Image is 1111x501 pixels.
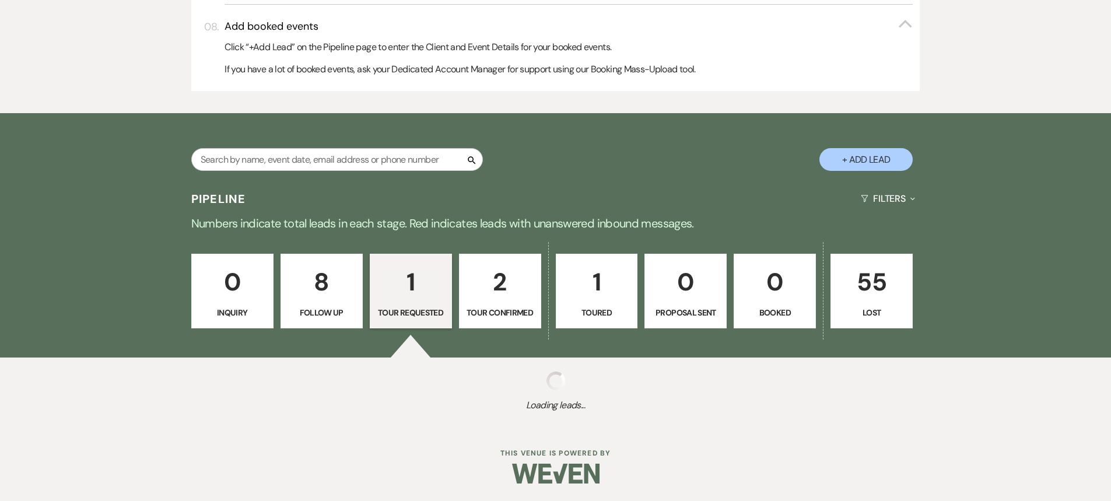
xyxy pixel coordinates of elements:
[199,262,266,302] p: 0
[225,62,913,77] p: If you have a lot of booked events, ask your Dedicated Account Manager for support using our Book...
[556,254,638,328] a: 1Toured
[838,262,905,302] p: 55
[370,254,452,328] a: 1Tour Requested
[644,254,727,328] a: 0Proposal Sent
[512,453,600,494] img: Weven Logo
[281,254,363,328] a: 8Follow Up
[191,191,246,207] h3: Pipeline
[819,148,913,171] button: + Add Lead
[225,19,318,34] h3: Add booked events
[459,254,541,328] a: 2Tour Confirmed
[136,214,976,233] p: Numbers indicate total leads in each stage. Red indicates leads with unanswered inbound messages.
[191,148,483,171] input: Search by name, event date, email address or phone number
[856,183,920,214] button: Filters
[652,262,719,302] p: 0
[838,306,905,319] p: Lost
[225,40,913,55] p: Click “+Add Lead” on the Pipeline page to enter the Client and Event Details for your booked events.
[55,398,1056,412] span: Loading leads...
[546,372,565,390] img: loading spinner
[563,262,630,302] p: 1
[377,262,444,302] p: 1
[467,306,534,319] p: Tour Confirmed
[377,306,444,319] p: Tour Requested
[741,306,808,319] p: Booked
[199,306,266,319] p: Inquiry
[288,306,355,319] p: Follow Up
[830,254,913,328] a: 55Lost
[467,262,534,302] p: 2
[563,306,630,319] p: Toured
[734,254,816,328] a: 0Booked
[652,306,719,319] p: Proposal Sent
[741,262,808,302] p: 0
[225,19,913,34] button: Add booked events
[288,262,355,302] p: 8
[191,254,274,328] a: 0Inquiry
